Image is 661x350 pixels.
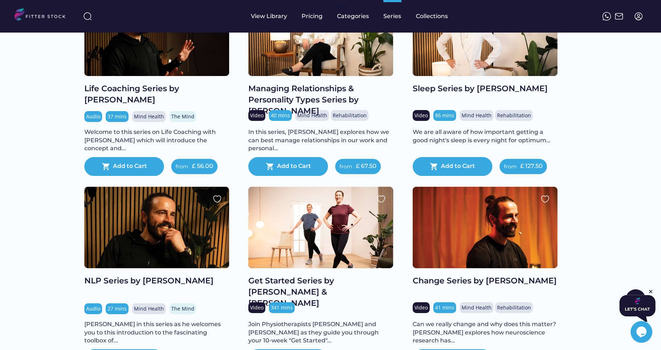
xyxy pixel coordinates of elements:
[192,162,213,170] div: £ 56.00
[413,320,557,345] div: Can we really change and why does this matter? [PERSON_NAME] explores how neuroscience research h...
[340,163,352,170] div: from
[266,162,274,171] button: shopping_cart
[108,113,127,120] div: 37 mins
[413,275,557,287] div: Change Series by [PERSON_NAME]
[248,275,393,309] div: Get Started Series by [PERSON_NAME] & [PERSON_NAME]
[462,112,492,119] div: Mind Health
[430,162,438,171] button: shopping_cart
[102,162,110,171] button: shopping_cart
[84,128,229,152] div: Welcome to this series on Life Coaching with [PERSON_NAME] which will introduce the concept and...
[14,8,72,23] img: LOGO.svg
[84,320,229,345] div: [PERSON_NAME] in this series as he welcomes you to this introduction to the fascinating toolbox o...
[504,163,517,170] div: from
[414,304,428,311] div: Video
[634,12,643,21] img: profile-circle.svg
[250,304,264,311] div: Video
[541,195,550,203] img: heart.svg
[462,304,492,311] div: Mind Health
[520,162,543,170] div: £ 127.50
[337,4,346,11] div: fvck
[134,113,164,120] div: Mind Health
[416,12,448,20] div: Collections
[84,83,229,106] div: Life Coaching Series by [PERSON_NAME]
[86,305,100,312] div: Audio
[615,12,623,21] img: Frame%2051.svg
[497,304,531,311] div: Rehabilitation
[250,112,264,119] div: Video
[302,12,323,20] div: Pricing
[83,12,92,21] img: search-normal%203.svg
[441,162,475,171] div: Add to Cart
[631,321,654,343] iframe: chat widget
[171,113,194,120] div: The Mind
[356,162,376,170] div: £ 67.50
[248,128,393,152] div: In this series, [PERSON_NAME] explores how we can best manage relationships in our work and perso...
[134,305,164,312] div: Mind Health
[176,163,188,170] div: from
[271,112,290,119] div: 40 mins
[213,195,222,203] img: heart.svg
[277,162,311,171] div: Add to Cart
[337,12,369,20] div: Categories
[435,112,454,119] div: 86 mins
[248,83,393,117] div: Managing Relationships & Personality Types Series by [PERSON_NAME]
[497,112,531,119] div: Rehabilitation
[108,305,127,312] div: 27 mins
[333,112,367,119] div: Rehabilitation
[248,320,393,345] div: Join Physiotherapists [PERSON_NAME] and [PERSON_NAME] as they guide you through your 10-week "Get...
[383,12,401,20] div: Series
[297,112,327,119] div: Mind Health
[414,112,428,119] div: Video
[413,128,557,144] div: We are all aware of how important getting a good night's sleep is every night for optimum...
[84,275,229,287] div: NLP Series by [PERSON_NAME]
[602,12,611,21] img: meteor-icons_whatsapp%20%281%29.svg
[435,304,454,311] div: 41 mins
[113,162,147,171] div: Add to Cart
[271,304,293,311] div: 341 mins
[171,305,194,312] div: The Mind
[251,12,287,20] div: View Library
[377,195,386,203] img: heart.svg
[413,83,557,94] div: Sleep Series by [PERSON_NAME]
[619,288,656,322] iframe: chat widget
[86,113,100,120] div: Audio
